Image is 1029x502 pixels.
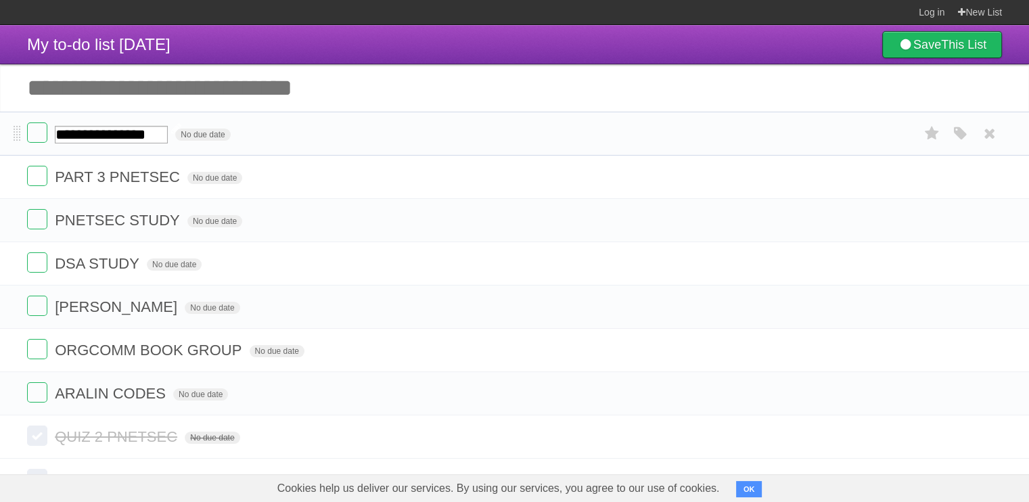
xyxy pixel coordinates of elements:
label: Done [27,382,47,403]
label: Done [27,469,47,489]
span: Cookies help us deliver our services. By using our services, you agree to our use of cookies. [264,475,733,502]
span: No due date [173,388,228,401]
label: Star task [919,122,945,145]
label: Done [27,252,47,273]
span: QUIZ 1 PNETSEC [55,472,181,488]
span: No due date [187,215,242,227]
label: Done [27,166,47,186]
span: PART 3 PNETSEC [55,168,183,185]
span: [PERSON_NAME] [55,298,181,315]
span: PNETSEC STUDY [55,212,183,229]
span: No due date [187,172,242,184]
label: Done [27,339,47,359]
span: No due date [185,432,239,444]
label: Done [27,122,47,143]
label: Done [27,296,47,316]
span: No due date [175,129,230,141]
button: OK [736,481,762,497]
span: DSA STUDY [55,255,143,272]
span: No due date [185,302,239,314]
span: ARALIN CODES [55,385,169,402]
a: SaveThis List [882,31,1002,58]
span: No due date [250,345,304,357]
span: No due date [147,258,202,271]
span: ORGCOMM BOOK GROUP [55,342,245,359]
label: Done [27,426,47,446]
span: QUIZ 2 PNETSEC [55,428,181,445]
b: This List [941,38,986,51]
label: Done [27,209,47,229]
span: My to-do list [DATE] [27,35,170,53]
